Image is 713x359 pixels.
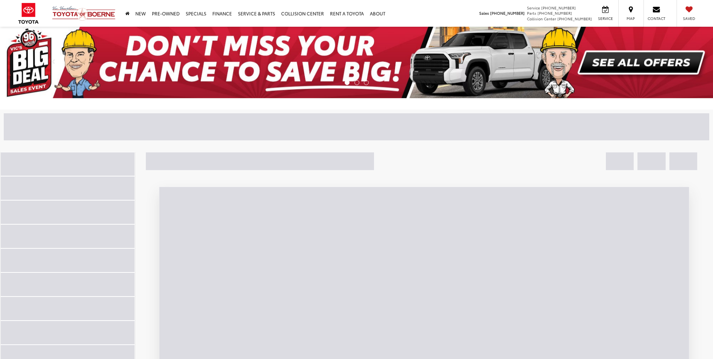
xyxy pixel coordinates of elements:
[597,16,614,21] span: Service
[527,16,556,21] span: Collision Center
[622,16,639,21] span: Map
[527,5,540,11] span: Service
[681,16,697,21] span: Saved
[557,16,592,21] span: [PHONE_NUMBER]
[52,6,116,21] img: Vic Vaughan Toyota of Boerne
[490,10,525,16] span: [PHONE_NUMBER]
[541,5,576,11] span: [PHONE_NUMBER]
[537,10,572,16] span: [PHONE_NUMBER]
[648,16,665,21] span: Contact
[479,10,489,16] span: Sales
[527,10,536,16] span: Parts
